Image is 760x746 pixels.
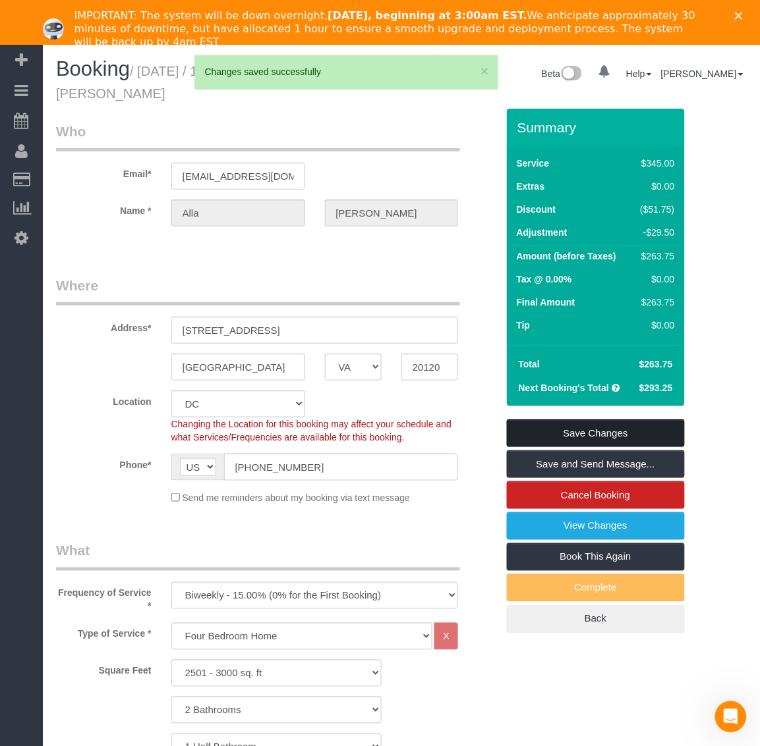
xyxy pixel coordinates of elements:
[517,296,575,309] label: Final Amount
[560,66,582,83] img: New interface
[46,390,161,408] label: Location
[171,163,305,190] input: Email*
[224,454,459,481] input: Phone*
[626,68,652,79] a: Help
[46,454,161,471] label: Phone*
[205,65,488,78] div: Changes saved successfully
[56,64,316,101] small: / [DATE] / 10:00AM - 12:00PM / [PERSON_NAME]
[182,493,410,504] span: Send me reminders about my booking via text message
[661,68,744,79] a: [PERSON_NAME]
[171,354,305,381] input: City*
[507,512,685,540] a: View Changes
[635,226,675,239] div: -$29.50
[46,200,161,217] label: Name *
[56,276,460,306] legend: Where
[507,605,685,633] a: Back
[635,296,675,309] div: $263.75
[46,660,161,678] label: Square Feet
[519,383,610,393] strong: Next Booking's Total
[517,180,545,193] label: Extras
[507,481,685,509] a: Cancel Booking
[542,68,583,79] a: Beta
[635,273,675,286] div: $0.00
[56,57,130,80] span: Booking
[517,157,550,170] label: Service
[635,180,675,193] div: $0.00
[46,163,161,180] label: Email*
[171,419,452,442] span: Changing the Location for this booking may affect your schedule and what Services/Frequencies are...
[328,9,527,22] b: [DATE], beginning at 3:00am EST.
[517,203,556,216] label: Discount
[517,319,531,332] label: Tip
[635,157,675,170] div: $345.00
[635,319,675,332] div: $0.00
[635,250,675,263] div: $263.75
[56,122,460,151] legend: Who
[715,701,747,733] iframe: Intercom live chat
[519,359,540,369] strong: Total
[517,273,572,286] label: Tax @ 0.00%
[325,200,459,226] input: Last Name*
[635,203,675,216] div: ($51.75)
[507,419,685,447] a: Save Changes
[46,623,161,641] label: Type of Service *
[517,226,568,239] label: Adjustment
[507,543,685,571] a: Book This Again
[46,582,161,613] label: Frequency of Service *
[507,450,685,478] a: Save and Send Message...
[74,9,697,49] div: IMPORTANT: The system will be down overnight, We anticipate approximately 30 minutes of downtime,...
[171,200,305,226] input: First Name*
[481,64,489,78] button: ×
[735,12,748,20] div: Close
[401,354,458,381] input: Zip Code*
[43,18,64,40] img: Profile image for Ellie
[639,383,673,393] span: $293.25
[46,317,161,334] label: Address*
[639,359,673,369] span: $263.75
[517,120,678,135] h3: Summary
[56,541,460,571] legend: What
[517,250,616,263] label: Amount (before Taxes)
